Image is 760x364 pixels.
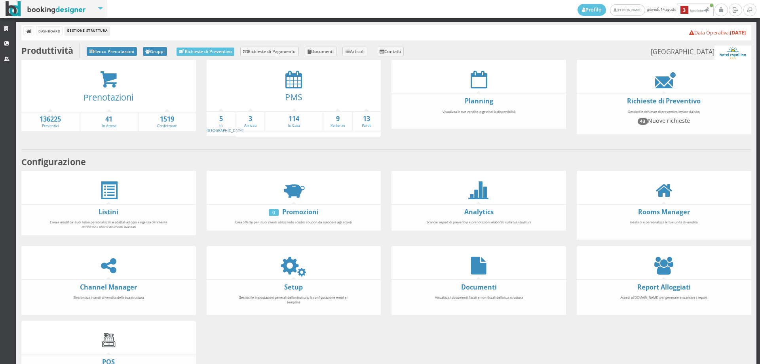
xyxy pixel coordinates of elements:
a: Elenco Prenotazioni [87,47,137,56]
h4: Nuove richieste [603,117,724,124]
strong: 5 [207,114,236,124]
b: Configurazione [21,156,86,168]
a: Channel Manager [80,283,137,292]
button: 3Notifiche [677,4,714,16]
a: Promozioni [282,208,319,216]
a: PMS [285,91,302,103]
div: Visualizza le tue vendite e gestisci la disponibilità [415,106,543,127]
div: Gestisci le impostazioni generali della struttura, la configurazione email e i template [230,292,358,313]
a: 41In Attesa [80,115,138,129]
a: Richieste di Preventivo [177,48,234,56]
small: [GEOGRAPHIC_DATA] [651,46,751,60]
a: Profilo [578,4,606,16]
span: giovedì, 14 agosto [578,4,714,16]
a: Planning [465,97,493,105]
a: Dashboard [36,27,62,35]
a: 5In [GEOGRAPHIC_DATA] [207,114,243,133]
div: Crea e modifica i tuoi listini personalizzati e adattali ad ogni esigenza del cliente attraverso ... [44,216,173,233]
a: Setup [284,283,303,292]
img: BookingDesigner.com [6,1,86,17]
div: Accedi a [DOMAIN_NAME] per generare e scaricare i report [600,292,728,313]
a: Listini [99,208,118,216]
div: Gestisci le richieste di preventivo inviate dal sito [600,106,728,132]
a: Contatti [377,47,404,56]
b: [DATE] [730,29,746,36]
a: Richieste di Pagamento [240,47,299,56]
img: ea773b7e7d3611ed9c9d0608f5526cb6.png [714,46,751,60]
a: 136225Preventivi [21,115,80,129]
a: 9Partenze [323,114,351,128]
a: Gruppi [143,47,167,56]
a: 13Partiti [353,114,381,128]
a: Documenti [461,283,497,292]
a: Rooms Manager [638,208,690,216]
img: cash-register.gif [100,332,118,349]
li: Gestione Struttura [65,27,109,35]
a: 1519Confermate [139,115,196,129]
a: 3Arrivati [236,114,264,128]
div: Sincronizza i canali di vendita della tua struttura [44,292,173,313]
a: 114In Casa [265,114,323,128]
div: Visualizza i documenti fiscali e non fiscali della tua struttura [415,292,543,313]
div: 0 [269,209,279,216]
b: Produttività [21,45,73,56]
a: Analytics [464,208,494,216]
a: Data Operativa:[DATE] [689,29,746,36]
strong: 114 [265,114,323,124]
strong: 3 [236,114,264,124]
div: Crea offerte per i tuoi clienti utilizzando i codici coupon da associare agli sconti [230,216,358,228]
a: Prenotazioni [84,91,133,103]
a: Documenti [305,47,337,56]
a: Richieste di Preventivo [627,97,701,105]
b: 3 [680,6,688,14]
span: 43 [638,118,648,124]
strong: 136225 [21,115,80,124]
a: Articoli [342,47,367,56]
div: Scarica i report di preventivi e prenotazioni elaborati sulla tua struttura [415,216,543,228]
strong: 13 [353,114,381,124]
strong: 1519 [139,115,196,124]
strong: 41 [80,115,138,124]
a: Report Alloggiati [637,283,691,292]
div: Gestisci e personalizza le tue unità di vendita [600,216,728,237]
strong: 9 [323,114,351,124]
a: [PERSON_NAME] [610,4,645,16]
